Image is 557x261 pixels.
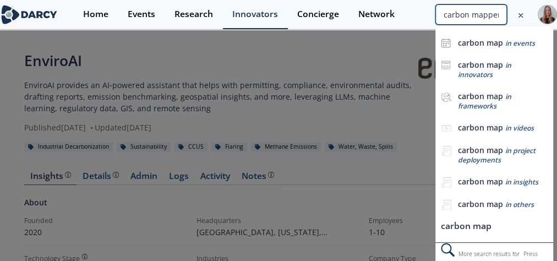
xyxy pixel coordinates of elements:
b: carbon map [458,91,503,101]
div: Network [358,10,395,19]
b: carbon map [458,145,503,155]
img: icon [441,60,451,70]
div: Events [128,10,155,19]
input: Advanced Search [435,4,507,25]
div: Innovators [232,10,278,19]
b: carbon map [458,122,503,133]
span: in innovators [458,61,511,80]
span: in frameworks [458,92,511,111]
img: icon [441,38,451,48]
b: carbon map [458,199,503,209]
span: in events [505,39,535,48]
div: Concierge [297,10,339,19]
span: in project deployments [458,146,536,165]
span: in others [505,200,534,209]
b: carbon map [458,176,503,187]
img: Profile [538,5,557,24]
div: Home [83,10,108,19]
span: in insights [505,177,538,187]
b: carbon map [458,37,503,48]
span: in videos [505,123,534,133]
b: carbon map [458,59,503,70]
li: carbon map [435,216,553,236]
div: Research [174,10,213,19]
